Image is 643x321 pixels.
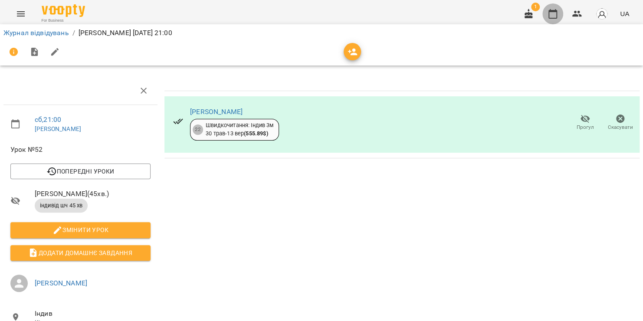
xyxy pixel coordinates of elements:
span: UA [620,9,629,18]
li: / [72,28,75,38]
div: Швидкочитання: Індив 3м 30 трав - 13 вер [206,121,273,138]
span: Додати домашнє завдання [17,248,144,258]
a: Журнал відвідувань [3,29,69,37]
span: [PERSON_NAME] ( 45 хв. ) [35,189,151,199]
div: 22 [193,124,203,135]
img: Voopty Logo [42,4,85,17]
button: Змінити урок [10,222,151,238]
span: Попередні уроки [17,166,144,177]
button: Скасувати [603,111,638,135]
button: UA [617,6,633,22]
span: Урок №52 [10,144,151,155]
a: [PERSON_NAME] [35,279,87,287]
button: Menu [10,3,31,24]
button: Прогул [568,111,603,135]
a: сб , 21:00 [35,115,61,124]
b: ( 555.89 $ ) [244,130,268,137]
a: [PERSON_NAME] [35,125,81,132]
span: 1 [531,3,540,11]
button: Додати домашнє завдання [10,245,151,261]
span: Прогул [577,124,594,131]
button: Попередні уроки [10,164,151,179]
a: [PERSON_NAME] [190,108,243,116]
span: Змінити урок [17,225,144,235]
p: [PERSON_NAME] [DATE] 21:00 [79,28,172,38]
span: For Business [42,18,85,23]
span: індивід шч 45 хв [35,202,88,210]
img: avatar_s.png [596,8,608,20]
nav: breadcrumb [3,28,640,38]
span: Індив [35,308,151,319]
span: Скасувати [608,124,633,131]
